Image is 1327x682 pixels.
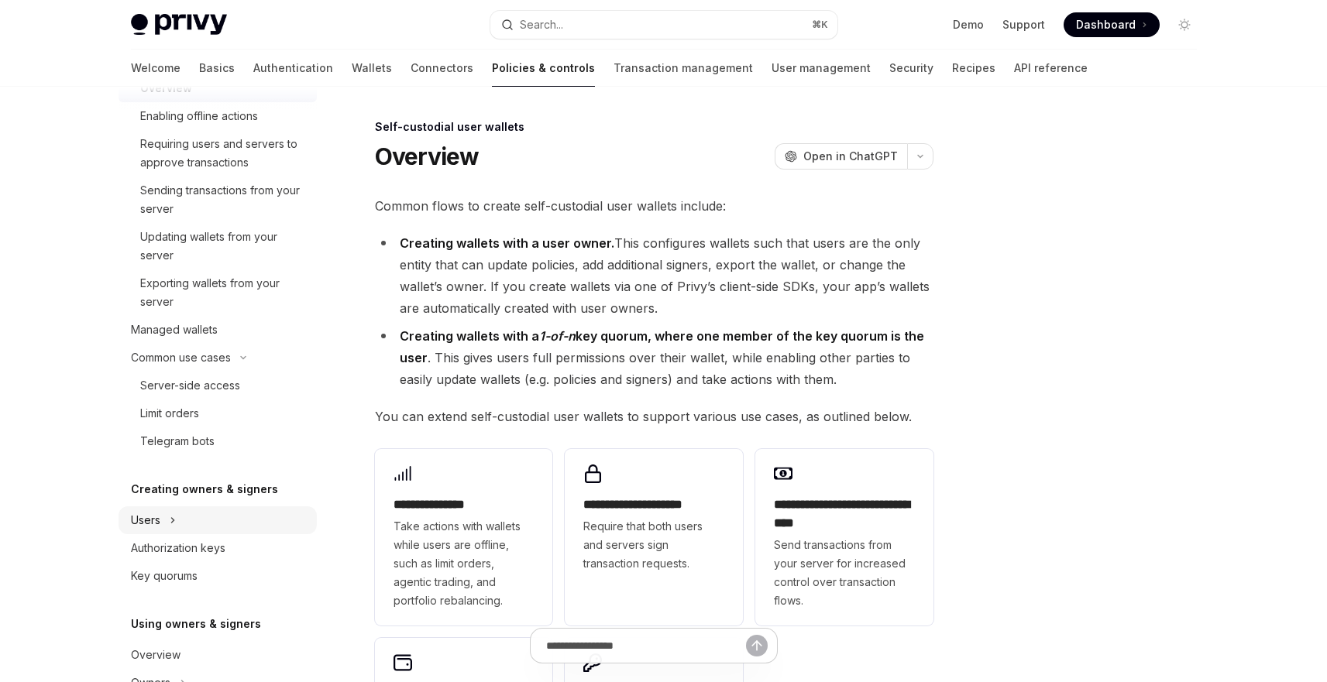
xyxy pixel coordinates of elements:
[119,176,317,223] a: Sending transactions from your server
[375,195,933,217] span: Common flows to create self-custodial user wallets include:
[119,130,317,176] a: Requiring users and servers to approve transactions
[131,480,278,499] h5: Creating owners & signers
[746,635,768,656] button: Send message
[614,50,753,87] a: Transaction management
[1014,50,1088,87] a: API reference
[140,228,308,265] div: Updating wallets from your server
[140,274,308,311] div: Exporting wallets from your server
[1002,17,1045,33] a: Support
[375,119,933,135] div: Self-custodial user wallets
[131,50,180,87] a: Welcome
[131,320,218,339] div: Managed wallets
[375,449,553,625] a: **** **** *****Take actions with wallets while users are offline, such as limit orders, agentic t...
[952,50,995,87] a: Recipes
[119,102,317,130] a: Enabling offline actions
[375,232,933,319] li: This configures wallets such that users are the only entity that can update policies, add additio...
[119,399,317,427] a: Limit orders
[772,50,871,87] a: User management
[889,50,933,87] a: Security
[199,50,235,87] a: Basics
[375,325,933,390] li: . This gives users full permissions over their wallet, while enabling other parties to easily upd...
[375,406,933,427] span: You can extend self-custodial user wallets to support various use cases, as outlined below.
[583,517,724,573] span: Require that both users and servers sign transaction requests.
[131,646,180,664] div: Overview
[131,567,198,585] div: Key quorums
[1064,12,1160,37] a: Dashboard
[119,372,317,399] a: Server-side access
[400,235,614,251] strong: Creating wallets with a user owner.
[375,142,480,170] h1: Overview
[131,348,231,367] div: Common use cases
[119,641,317,669] a: Overview
[411,50,473,87] a: Connectors
[539,328,576,344] em: 1-of-n
[131,14,227,36] img: light logo
[140,181,308,218] div: Sending transactions from your server
[492,50,595,87] a: Policies & controls
[803,149,898,164] span: Open in ChatGPT
[774,536,915,610] span: Send transactions from your server for increased control over transaction flows.
[812,19,828,31] span: ⌘ K
[131,615,261,633] h5: Using owners & signers
[131,539,225,557] div: Authorization keys
[140,376,240,395] div: Server-side access
[131,511,160,529] div: Users
[119,534,317,562] a: Authorization keys
[775,143,907,170] button: Open in ChatGPT
[119,269,317,316] a: Exporting wallets from your server
[119,427,317,455] a: Telegram bots
[140,135,308,172] div: Requiring users and servers to approve transactions
[253,50,333,87] a: Authentication
[140,404,199,423] div: Limit orders
[400,328,924,365] strong: Creating wallets with a key quorum, where one member of the key quorum is the user
[1172,12,1197,37] button: Toggle dark mode
[490,11,837,39] button: Search...⌘K
[119,562,317,590] a: Key quorums
[1076,17,1136,33] span: Dashboard
[520,15,563,34] div: Search...
[119,316,317,344] a: Managed wallets
[119,223,317,269] a: Updating wallets from your server
[352,50,392,87] a: Wallets
[140,107,258,125] div: Enabling offline actions
[394,517,535,610] span: Take actions with wallets while users are offline, such as limit orders, agentic trading, and por...
[953,17,984,33] a: Demo
[140,432,215,451] div: Telegram bots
